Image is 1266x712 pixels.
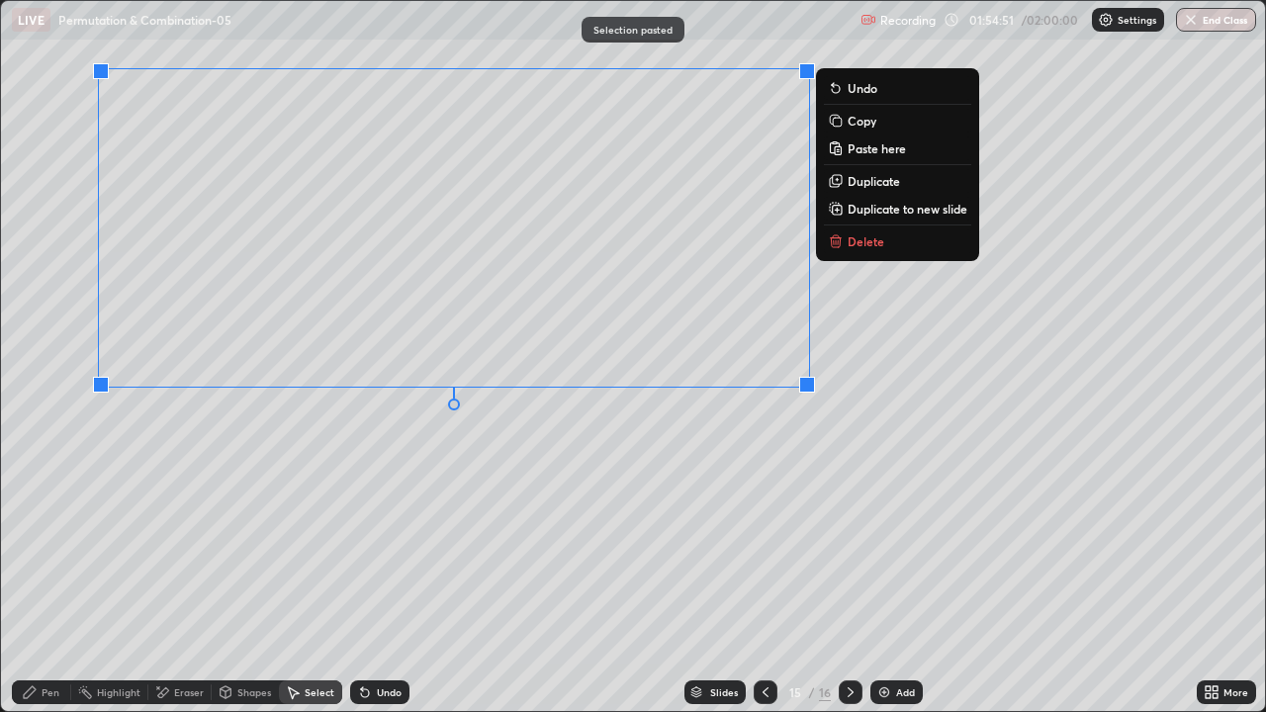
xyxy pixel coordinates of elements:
[1183,12,1199,28] img: end-class-cross
[58,12,231,28] p: Permutation & Combination-05
[824,109,971,133] button: Copy
[824,197,971,221] button: Duplicate to new slide
[1098,12,1114,28] img: class-settings-icons
[1176,8,1256,32] button: End Class
[824,229,971,253] button: Delete
[18,12,45,28] p: LIVE
[848,233,884,249] p: Delete
[42,687,59,697] div: Pen
[819,683,831,701] div: 16
[710,687,738,697] div: Slides
[848,201,967,217] p: Duplicate to new slide
[824,169,971,193] button: Duplicate
[848,173,900,189] p: Duplicate
[305,687,334,697] div: Select
[848,80,877,96] p: Undo
[97,687,140,697] div: Highlight
[377,687,402,697] div: Undo
[876,684,892,700] img: add-slide-button
[1223,687,1248,697] div: More
[860,12,876,28] img: recording.375f2c34.svg
[809,686,815,698] div: /
[848,113,876,129] p: Copy
[785,686,805,698] div: 15
[896,687,915,697] div: Add
[237,687,271,697] div: Shapes
[824,136,971,160] button: Paste here
[824,76,971,100] button: Undo
[1118,15,1156,25] p: Settings
[848,140,906,156] p: Paste here
[174,687,204,697] div: Eraser
[880,13,936,28] p: Recording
